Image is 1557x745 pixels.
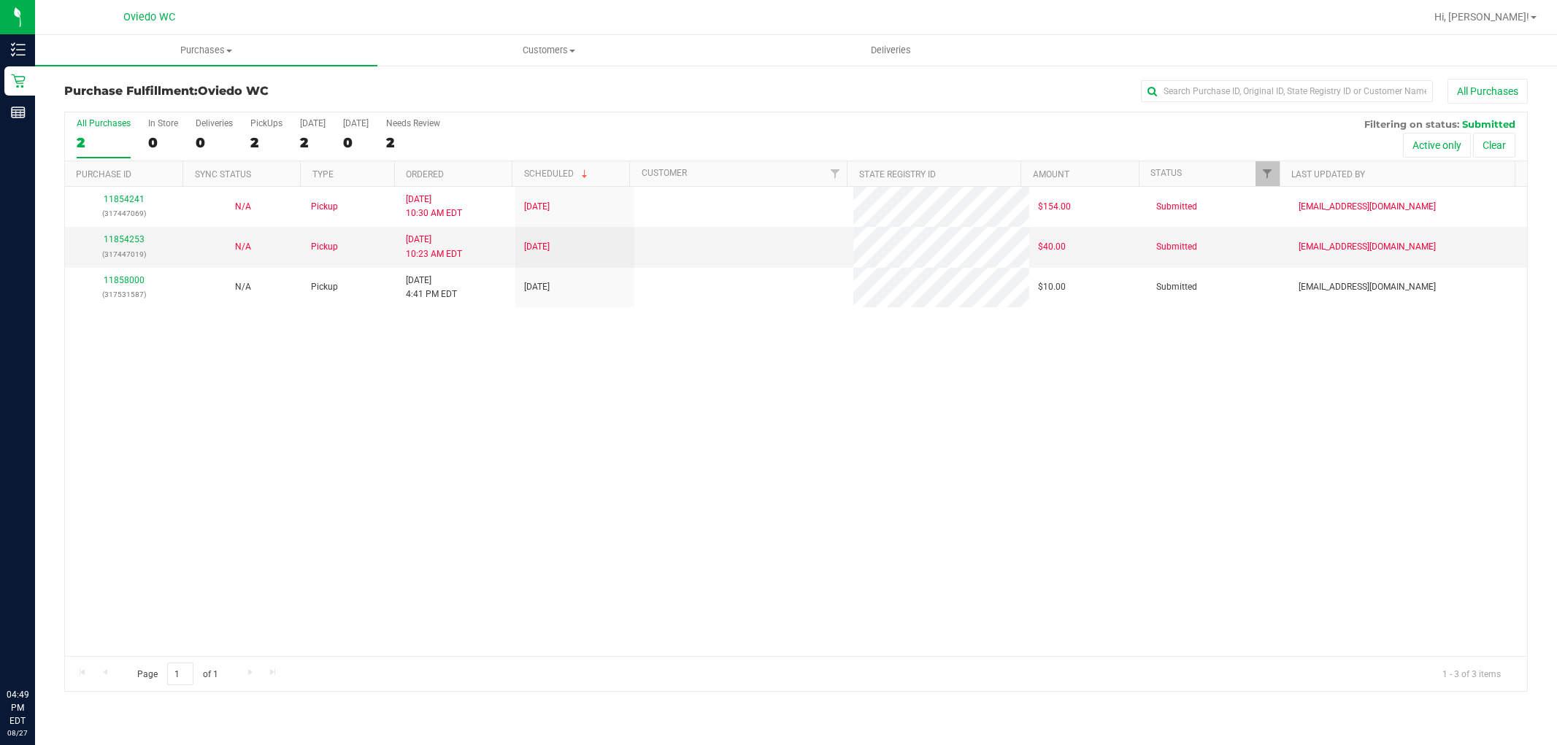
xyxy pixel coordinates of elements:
a: Purchase ID [76,169,131,180]
span: Filtering on status: [1364,118,1459,130]
span: $10.00 [1038,280,1066,294]
inline-svg: Retail [11,74,26,88]
div: 0 [148,134,178,151]
div: PickUps [250,118,282,128]
div: Needs Review [386,118,440,128]
p: 08/27 [7,727,28,738]
span: [DATE] [524,240,550,254]
a: Type [312,169,334,180]
span: [DATE] 10:23 AM EDT [406,233,462,260]
button: N/A [235,240,251,254]
span: Pickup [311,240,338,254]
span: Page of 1 [125,663,230,685]
span: Customers [378,44,719,57]
a: Customers [377,35,720,66]
span: [DATE] 4:41 PM EDT [406,274,457,301]
div: In Store [148,118,178,128]
span: Not Applicable [235,282,251,292]
a: Filter [823,161,847,186]
a: Filter [1256,161,1280,186]
p: 04:49 PM EDT [7,688,28,727]
a: Ordered [406,169,444,180]
span: [DATE] [524,280,550,294]
span: [DATE] [524,200,550,214]
a: Amount [1033,169,1069,180]
span: $40.00 [1038,240,1066,254]
div: 2 [300,134,326,151]
h3: Purchase Fulfillment: [64,85,552,98]
p: (317447069) [74,206,174,220]
div: 0 [196,134,233,151]
inline-svg: Reports [11,105,26,120]
div: [DATE] [300,118,326,128]
a: Last Updated By [1291,169,1365,180]
span: 1 - 3 of 3 items [1431,663,1512,684]
span: Purchases [35,44,377,57]
span: Not Applicable [235,201,251,212]
div: All Purchases [77,118,131,128]
div: [DATE] [343,118,369,128]
span: Not Applicable [235,242,251,252]
a: Sync Status [195,169,251,180]
button: Active only [1403,133,1471,158]
div: 0 [343,134,369,151]
iframe: Resource center [15,628,58,672]
span: Submitted [1156,200,1197,214]
span: Pickup [311,200,338,214]
span: [EMAIL_ADDRESS][DOMAIN_NAME] [1299,280,1436,294]
span: Submitted [1156,240,1197,254]
div: Deliveries [196,118,233,128]
div: 2 [250,134,282,151]
input: Search Purchase ID, Original ID, State Registry ID or Customer Name... [1141,80,1433,102]
a: Scheduled [524,169,591,179]
span: $154.00 [1038,200,1071,214]
span: Submitted [1462,118,1515,130]
span: Oviedo WC [123,11,175,23]
a: 11854253 [104,234,145,244]
button: All Purchases [1448,79,1528,104]
p: (317447019) [74,247,174,261]
span: Oviedo WC [198,84,269,98]
button: N/A [235,280,251,294]
button: Clear [1473,133,1515,158]
inline-svg: Inventory [11,42,26,57]
a: State Registry ID [859,169,936,180]
span: Pickup [311,280,338,294]
a: Status [1150,168,1182,178]
a: 11858000 [104,275,145,285]
p: (317531587) [74,287,174,301]
span: [EMAIL_ADDRESS][DOMAIN_NAME] [1299,200,1436,214]
a: Customer [642,168,687,178]
span: Submitted [1156,280,1197,294]
a: 11854241 [104,194,145,204]
span: [DATE] 10:30 AM EDT [406,193,462,220]
input: 1 [167,663,193,685]
span: [EMAIL_ADDRESS][DOMAIN_NAME] [1299,240,1436,254]
span: Hi, [PERSON_NAME]! [1434,11,1529,23]
button: N/A [235,200,251,214]
div: 2 [386,134,440,151]
div: 2 [77,134,131,151]
a: Deliveries [720,35,1062,66]
span: Deliveries [851,44,931,57]
a: Purchases [35,35,377,66]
